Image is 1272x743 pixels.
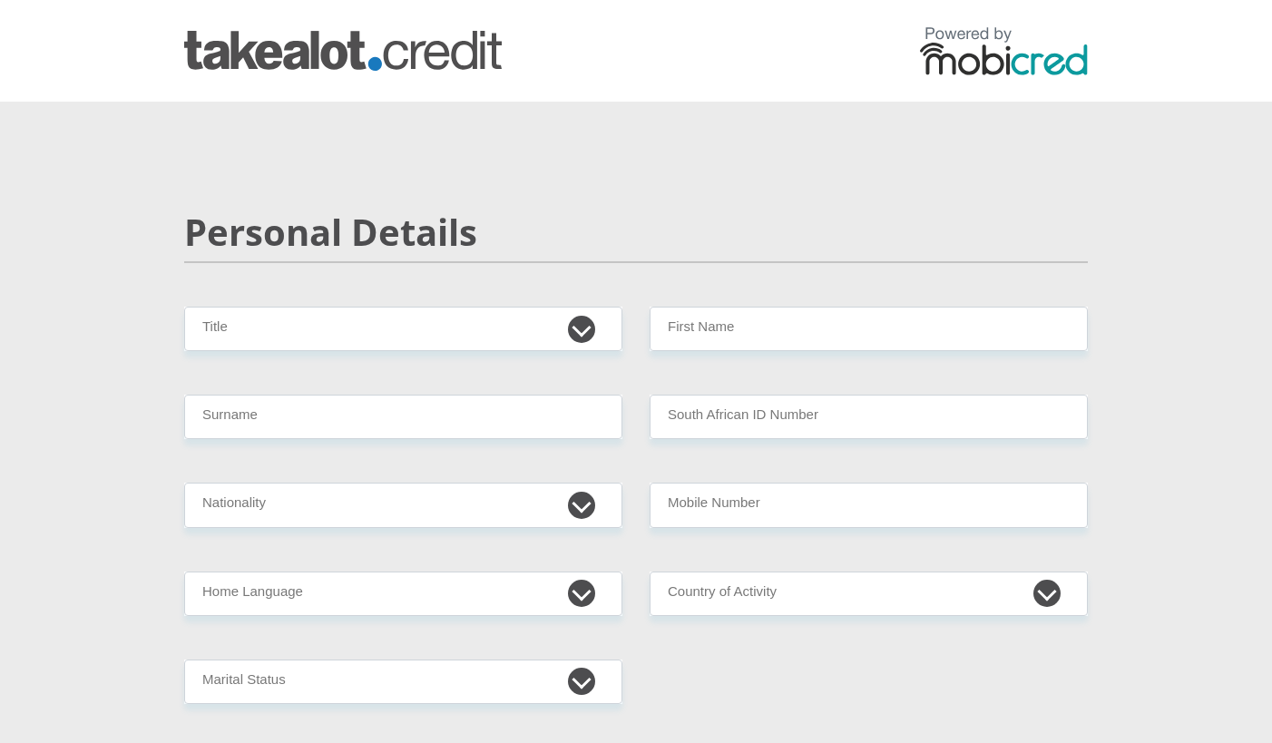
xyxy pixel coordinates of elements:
[184,395,622,439] input: Surname
[184,31,502,71] img: takealot_credit logo
[920,26,1088,75] img: powered by mobicred logo
[650,307,1088,351] input: First Name
[184,210,1088,254] h2: Personal Details
[650,395,1088,439] input: ID Number
[650,483,1088,527] input: Contact Number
